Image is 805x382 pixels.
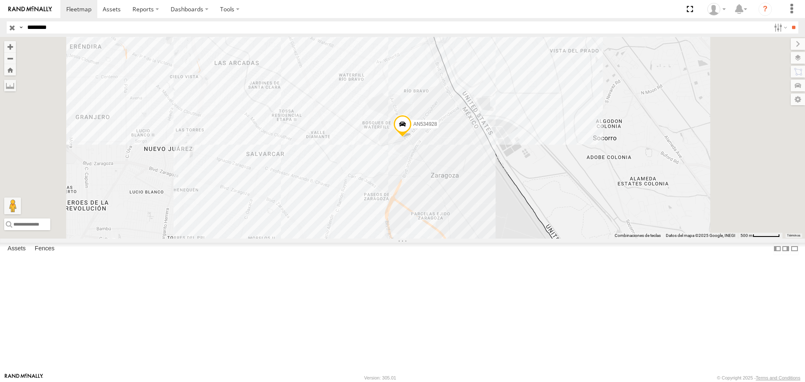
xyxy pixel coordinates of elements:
button: Zoom out [4,52,16,64]
a: Visit our Website [5,374,43,382]
img: rand-logo.svg [8,6,52,12]
button: Zoom Home [4,64,16,75]
label: Assets [3,243,30,255]
div: © Copyright 2025 - [717,375,800,380]
button: Combinaciones de teclas [615,233,661,239]
label: Dock Summary Table to the Right [782,243,790,255]
i: ? [758,3,772,16]
span: AN534928 [413,121,437,127]
button: Arrastra al hombrecito al mapa para abrir Street View [4,197,21,214]
label: Fences [31,243,59,255]
button: Zoom in [4,41,16,52]
label: Hide Summary Table [790,243,799,255]
button: Escala del mapa: 500 m por 61 píxeles [738,233,782,239]
label: Dock Summary Table to the Left [773,243,782,255]
div: Version: 305.01 [364,375,396,380]
label: Search Query [18,21,24,34]
a: Términos [787,234,800,237]
label: Search Filter Options [771,21,789,34]
label: Map Settings [791,94,805,105]
span: Datos del mapa ©2025 Google, INEGI [666,233,735,238]
a: Terms and Conditions [756,375,800,380]
div: MANUEL HERNANDEZ [704,3,729,16]
label: Measure [4,80,16,91]
span: 500 m [740,233,753,238]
